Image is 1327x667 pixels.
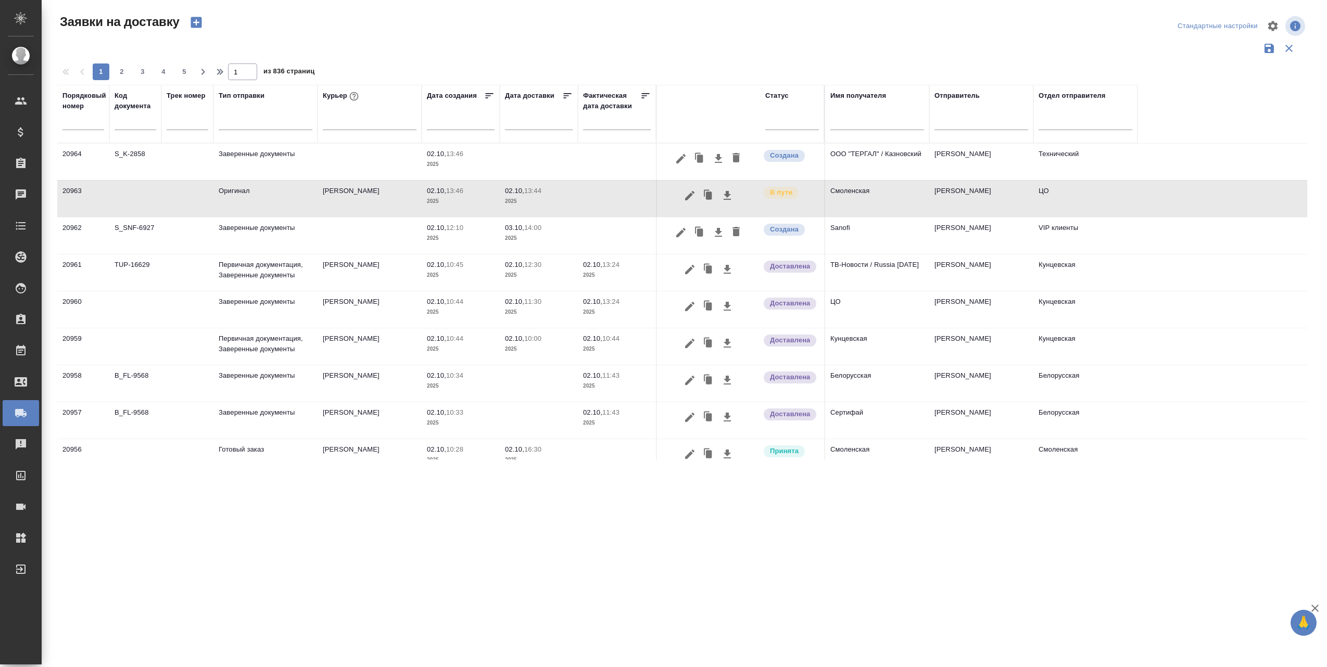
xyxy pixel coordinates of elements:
button: Скачать [718,186,736,206]
button: Сохранить фильтры [1259,39,1279,58]
td: 20960 [57,291,109,328]
button: Редактировать [672,223,690,242]
button: 3 [134,63,151,80]
p: 02.10, [427,187,446,195]
p: 2025 [583,418,651,428]
button: Клонировать [699,186,718,206]
button: 4 [155,63,172,80]
p: Доставлена [770,261,810,272]
td: Смоленская [825,181,929,217]
p: 10:00 [524,335,541,342]
div: Документы доставлены, фактическая дата доставки проставиться автоматически [763,260,819,274]
p: 2025 [505,307,573,317]
button: 2 [113,63,130,80]
p: Доставлена [770,409,810,419]
td: Сертифай [825,402,929,439]
button: Удалить [727,149,745,169]
p: 2025 [427,455,495,465]
span: 2 [113,67,130,77]
p: 02.10, [505,298,524,305]
div: Курьер [323,89,361,103]
p: 2025 [583,270,651,280]
td: 20957 [57,402,109,439]
div: Заявка принята в работу [763,186,819,200]
span: из 836 страниц [263,65,314,80]
p: Принята [770,446,799,456]
td: [PERSON_NAME] [318,254,422,291]
p: Создана [770,224,799,235]
p: 2025 [427,233,495,243]
p: 2025 [505,455,573,465]
td: [PERSON_NAME] [929,144,1033,180]
td: Заверенные документы [213,402,318,439]
button: Клонировать [699,444,718,464]
td: 20963 [57,181,109,217]
td: S_SNF-6927 [109,217,161,254]
td: Кунцевская [1033,328,1138,365]
td: TUP-16629 [109,254,161,291]
p: 02.10, [583,298,602,305]
p: 2025 [505,344,573,354]
td: Белорусская [1033,402,1138,439]
button: Редактировать [681,370,699,390]
td: Первичная документация, Заверенные документы [213,254,318,291]
p: 02.10, [427,261,446,268]
p: 2025 [583,344,651,354]
td: Технический [1033,144,1138,180]
td: 20961 [57,254,109,291]
p: 2025 [427,418,495,428]
p: 16:30 [524,445,541,453]
p: 11:43 [602,408,620,416]
span: Заявки на доставку [57,14,180,30]
p: 10:44 [602,335,620,342]
button: Редактировать [681,186,699,206]
p: 11:43 [602,371,620,379]
p: 02.10, [505,445,524,453]
p: 12:30 [524,261,541,268]
p: 13:24 [602,298,620,305]
td: Заверенные документы [213,365,318,402]
td: 20958 [57,365,109,402]
td: Sanofi [825,217,929,254]
td: Смоленская [825,439,929,476]
p: 13:44 [524,187,541,195]
td: B_FL-9568 [109,402,161,439]
td: Кунцевская [1033,254,1138,291]
td: Кунцевская [825,328,929,365]
td: [PERSON_NAME] [929,402,1033,439]
td: Заверенные документы [213,217,318,254]
div: Новая заявка, еще не передана в работу [763,149,819,163]
p: 2025 [427,344,495,354]
span: Посмотреть информацию [1285,16,1307,36]
td: [PERSON_NAME] [318,181,422,217]
p: 02.10, [583,335,602,342]
p: 2025 [427,381,495,391]
button: При выборе курьера статус заявки автоматически поменяется на «Принята» [347,89,361,103]
td: S_K-2858 [109,144,161,180]
p: 02.10, [427,224,446,232]
div: Дата доставки [505,91,554,101]
button: Скачать [710,223,727,242]
td: [PERSON_NAME] [318,365,422,402]
div: Фактическая дата доставки [583,91,640,111]
p: Доставлена [770,335,810,345]
div: Отдел отправителя [1039,91,1105,101]
p: 10:44 [446,298,463,305]
button: Удалить [727,223,745,242]
td: [PERSON_NAME] [929,181,1033,217]
span: 4 [155,67,172,77]
p: 2025 [583,381,651,391]
p: 11:30 [524,298,541,305]
p: Создана [770,150,799,161]
p: 02.10, [505,335,524,342]
p: 02.10, [583,408,602,416]
p: 2025 [427,159,495,170]
td: [PERSON_NAME] [318,439,422,476]
button: 🙏 [1291,610,1317,636]
td: [PERSON_NAME] [929,217,1033,254]
p: 2025 [427,307,495,317]
div: Код документа [115,91,156,111]
p: 03.10, [505,224,524,232]
td: [PERSON_NAME] [929,328,1033,365]
p: 10:33 [446,408,463,416]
